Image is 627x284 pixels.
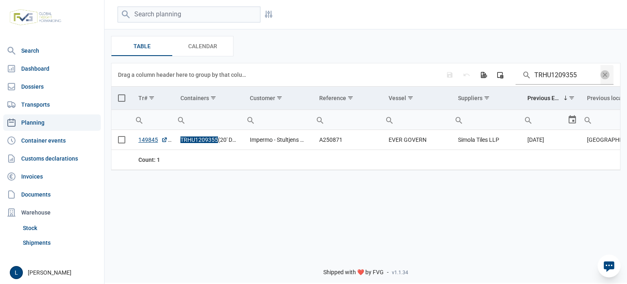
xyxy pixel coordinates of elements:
div: Export all data to Excel [476,67,491,82]
div: Previous ETA [527,95,561,101]
td: Filter cell [243,110,313,130]
span: TRHU1209355 [180,136,218,143]
div: Suppliers [458,95,482,101]
span: Show filter options for column 'Vessel' [407,95,414,101]
a: Container events [3,132,101,149]
span: Show filter options for column 'Suppliers' [484,95,490,101]
td: Filter cell [521,110,580,130]
a: Invoices [3,168,101,185]
span: Show filter options for column 'Previous ETA' [569,95,575,101]
td: A250871 [313,130,382,150]
div: Select row [118,136,125,143]
input: Filter cell [382,110,451,130]
td: Column Reference [313,87,382,110]
td: Column Previous ETA [521,87,580,110]
td: Column Containers [174,87,243,110]
a: Stock [20,221,101,235]
div: Select all [118,94,125,102]
div: Warehouse [3,204,101,221]
div: Data grid with 1 rows and 11 columns [111,63,620,170]
div: Search box [132,110,147,130]
div: Select [567,110,577,130]
a: Customs declarations [3,150,101,167]
a: Search [3,42,101,59]
span: Show filter options for column 'Tr#' [149,95,155,101]
input: Filter cell [451,110,521,130]
span: Calendar [188,41,217,51]
div: Search box [451,110,466,130]
span: Show filter options for column 'Reference' [347,95,354,101]
a: Transports [3,96,101,113]
div: Containers [180,95,209,101]
div: Search box [580,110,595,130]
div: Search box [174,110,189,130]
div: Column Chooser [493,67,507,82]
a: Shipments [20,235,101,250]
div: Search box [521,110,536,130]
td: Impermo - Stultjens Nv [243,130,313,150]
td: Filter cell [451,110,521,130]
td: EVER GOVERN [382,130,451,150]
input: Filter cell [521,110,567,130]
a: Dashboard [3,60,101,77]
td: Filter cell [132,110,174,130]
a: Dossiers [3,78,101,95]
input: Filter cell [174,110,243,130]
div: Drag a column header here to group by that column [118,68,249,81]
div: Tr# Count: 1 [138,156,167,164]
div: Search box [313,110,327,130]
span: Show filter options for column 'Customer' [276,95,282,101]
span: Show filter options for column 'Containers' [210,95,216,101]
a: Documents [3,186,101,203]
span: Shipped with ❤️ by FVG [323,269,384,276]
td: (20' DV) [174,130,243,150]
td: Column Suppliers [451,87,521,110]
button: L [10,266,23,279]
input: Search planning [118,7,260,22]
div: Reference [319,95,346,101]
td: Column Vessel [382,87,451,110]
input: Search in the data grid [516,65,600,85]
img: FVG - Global freight forwarding [7,6,64,29]
div: [PERSON_NAME] [10,266,99,279]
div: Vessel [389,95,406,101]
a: Planning [3,114,101,131]
td: Filter cell [382,110,451,130]
td: Simola Tiles LLP [451,130,521,150]
span: - [387,269,389,276]
div: Search box [243,110,258,130]
div: Tr# [138,95,147,101]
span: v1.1.34 [392,269,408,276]
td: [DATE] [521,130,580,150]
td: Filter cell [174,110,243,130]
a: 149845 [138,136,168,144]
div: Search box [382,110,397,130]
input: Filter cell [243,110,313,130]
input: Filter cell [313,110,382,130]
input: Filter cell [132,110,174,130]
td: Column Tr# [132,87,174,110]
td: Column Customer [243,87,313,110]
span: Table [133,41,151,51]
div: Customer [250,95,275,101]
td: Filter cell [313,110,382,130]
div: Data grid toolbar [118,63,614,86]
